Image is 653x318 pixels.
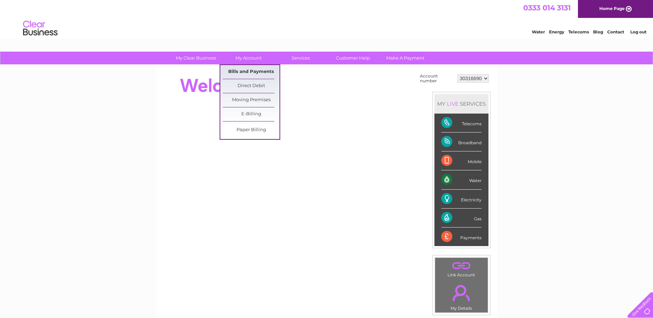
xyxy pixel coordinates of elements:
[593,29,603,34] a: Blog
[418,72,456,85] td: Account number
[441,227,482,246] div: Payments
[532,29,545,34] a: Water
[441,151,482,170] div: Mobile
[164,4,489,33] div: Clear Business is a trading name of Verastar Limited (registered in [GEOGRAPHIC_DATA] No. 3667643...
[441,209,482,227] div: Gas
[272,52,329,64] a: Services
[568,29,589,34] a: Telecoms
[445,100,460,107] div: LIVE
[549,29,564,34] a: Energy
[23,18,58,39] img: logo.png
[325,52,381,64] a: Customer Help
[630,29,646,34] a: Log out
[223,107,280,121] a: E-Billing
[607,29,624,34] a: Contact
[223,65,280,79] a: Bills and Payments
[220,52,277,64] a: My Account
[441,114,482,132] div: Telecoms
[437,281,486,305] a: .
[441,170,482,189] div: Water
[523,3,571,12] a: 0333 014 3131
[435,257,488,279] td: Link Account
[377,52,434,64] a: Make A Payment
[435,279,488,313] td: My Details
[168,52,224,64] a: My Clear Business
[441,132,482,151] div: Broadband
[223,123,280,137] a: Paper Billing
[434,94,488,114] div: MY SERVICES
[441,190,482,209] div: Electricity
[223,93,280,107] a: Moving Premises
[223,79,280,93] a: Direct Debit
[437,259,486,272] a: .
